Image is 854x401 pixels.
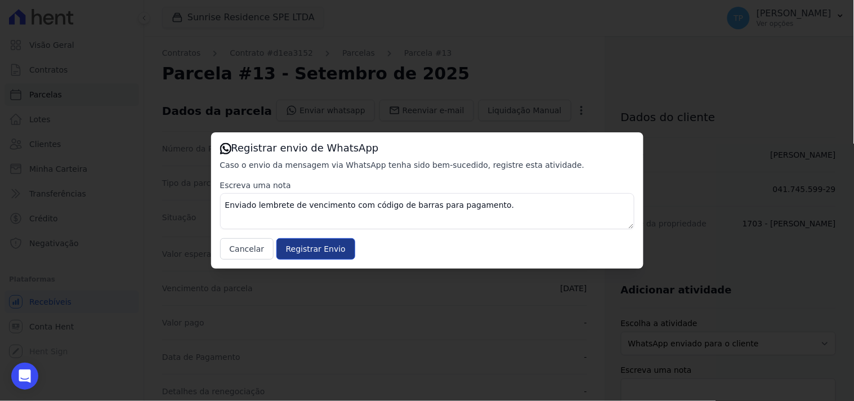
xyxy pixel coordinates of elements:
[276,238,355,260] input: Registrar Envio
[220,141,634,155] h3: Registrar envio de WhatsApp
[220,193,634,229] textarea: Enviado lembrete de vencimento com código de barras para pagamento.
[220,159,634,171] p: Caso o envio da mensagem via WhatsApp tenha sido bem-sucedido, registre esta atividade.
[11,363,38,390] div: Open Intercom Messenger
[220,180,634,191] label: Escreva uma nota
[220,238,274,260] button: Cancelar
